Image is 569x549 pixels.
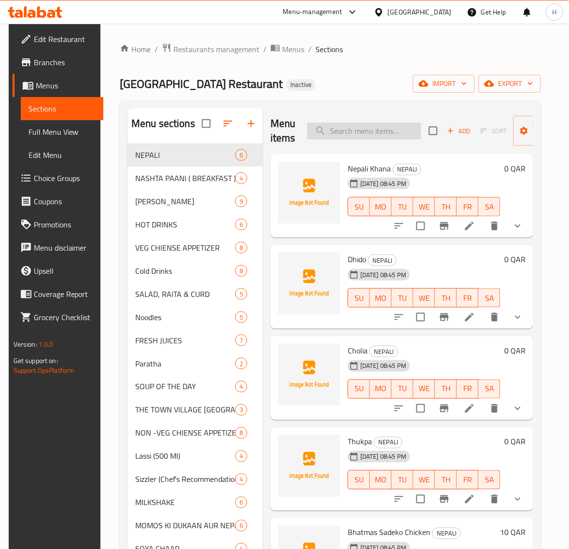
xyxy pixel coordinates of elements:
button: TH [435,470,457,490]
span: MO [374,291,388,305]
div: NASHTA PAANI ( BREAKFAST ) [135,172,235,184]
span: 8 [236,429,247,438]
div: Cold Drinks [135,265,235,277]
span: Nepali Khana [348,161,391,176]
span: Select to update [411,489,431,509]
span: WE [417,382,431,396]
span: HOT DRINKS [135,219,235,230]
span: 9 [236,197,247,206]
span: Choice Groups [34,172,96,184]
span: 5 [236,313,247,322]
button: TH [435,197,457,216]
span: FR [461,382,475,396]
h6: 0 QAR [504,344,526,357]
button: WE [413,197,435,216]
div: MOMOS KI DUKAAN AUR NEPAL KI SHAAN [135,520,235,532]
span: Paratha [135,358,235,369]
span: Select section first [474,124,513,139]
div: SALAD, RAITA & CURD [135,288,235,300]
div: Menu-management [283,6,342,18]
button: SA [479,288,500,308]
a: Edit menu item [464,220,475,232]
button: SU [348,470,370,490]
button: MO [370,380,392,399]
span: Coupons [34,196,96,207]
span: Dhido [348,252,366,267]
div: Noodles5 [128,306,263,329]
a: Edit menu item [464,311,475,323]
span: 1.0.0 [39,338,54,351]
span: 6 [236,498,247,507]
button: Branch-specific-item [433,488,456,511]
div: FRESH JUICES7 [128,329,263,352]
a: Sections [21,97,104,120]
span: [DATE] 08:45 PM [356,179,410,188]
span: Inactive [286,81,315,89]
div: Lassi (500 Ml)4 [128,445,263,468]
span: SA [483,473,497,487]
button: Add [443,124,474,139]
span: WE [417,291,431,305]
button: WE [413,288,435,308]
button: TH [435,288,457,308]
button: MO [370,197,392,216]
a: Coupons [13,190,104,213]
span: TH [439,473,453,487]
span: 6 [236,151,247,160]
span: [DATE] 08:45 PM [356,452,410,462]
a: Branches [13,51,104,74]
span: NEPALI [374,437,402,448]
div: items [235,474,247,485]
button: TU [392,197,413,216]
span: Lassi (500 Ml) [135,450,235,462]
a: Edit menu item [464,493,475,505]
span: 3 [236,406,247,415]
div: items [235,520,247,532]
span: Upsell [34,265,96,277]
div: items [235,358,247,369]
button: sort-choices [387,397,411,420]
button: show more [506,397,529,420]
button: SA [479,197,500,216]
h6: 0 QAR [504,162,526,175]
span: SA [483,200,497,214]
span: 4 [236,452,247,461]
span: SU [352,291,366,305]
span: Version: [14,338,37,351]
div: items [235,242,247,253]
span: WE [417,200,431,214]
span: TU [396,291,410,305]
div: NEPALI [432,528,461,539]
span: SU [352,200,366,214]
div: [GEOGRAPHIC_DATA] [388,7,452,17]
div: items [235,149,247,161]
button: delete [483,488,506,511]
span: TU [396,473,410,487]
span: FR [461,291,475,305]
span: Menu disclaimer [34,242,96,253]
div: [PERSON_NAME]9 [128,190,263,213]
span: MILKSHAKE [135,497,235,508]
a: Menus [13,74,104,97]
span: Grocery Checklist [34,311,96,323]
li: / [155,43,158,55]
a: Promotions [13,213,104,236]
span: SA [483,291,497,305]
div: NEPALI6 [128,143,263,167]
span: Edit Menu [28,149,96,161]
div: Inactive [286,79,315,91]
img: Thukpa [278,435,340,497]
span: NEPALI [370,346,398,357]
span: Add [446,126,472,137]
a: Coverage Report [13,282,104,306]
div: NON -VEG CHIENSE APPETIZER [135,427,235,439]
span: NEPALI [369,255,396,266]
span: Full Menu View [28,126,96,138]
button: MO [370,470,392,490]
button: import [413,75,475,93]
img: Nepali Khana [278,162,340,224]
svg: Show Choices [512,311,524,323]
span: 4 [236,475,247,484]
